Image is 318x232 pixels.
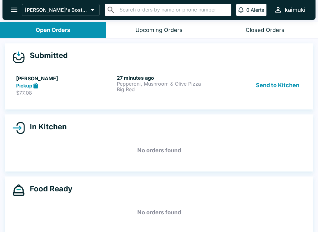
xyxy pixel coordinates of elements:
h4: Submitted [25,51,68,60]
h6: 27 minutes ago [117,75,215,81]
button: [PERSON_NAME]'s Boston Pizza [22,4,100,16]
div: Closed Orders [246,27,284,34]
h5: No orders found [12,139,306,162]
p: 0 [246,7,249,13]
div: Upcoming Orders [135,27,183,34]
h4: Food Ready [25,184,72,194]
button: open drawer [6,2,22,18]
h5: No orders found [12,201,306,224]
input: Search orders by name or phone number [118,6,229,14]
a: [PERSON_NAME]Pickup$77.0827 minutes agoPepperoni, Mushroom & Olive PizzaBig RedSend to Kitchen [12,71,306,100]
h5: [PERSON_NAME] [16,75,114,82]
h4: In Kitchen [25,122,67,132]
button: Send to Kitchen [253,75,302,96]
div: kaimuki [285,6,306,14]
button: kaimuki [271,3,308,16]
p: Pepperoni, Mushroom & Olive Pizza [117,81,215,87]
p: Alerts [251,7,264,13]
p: $77.08 [16,90,114,96]
strong: Pickup [16,83,32,89]
p: [PERSON_NAME]'s Boston Pizza [25,7,88,13]
p: Big Red [117,87,215,92]
div: Open Orders [36,27,70,34]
